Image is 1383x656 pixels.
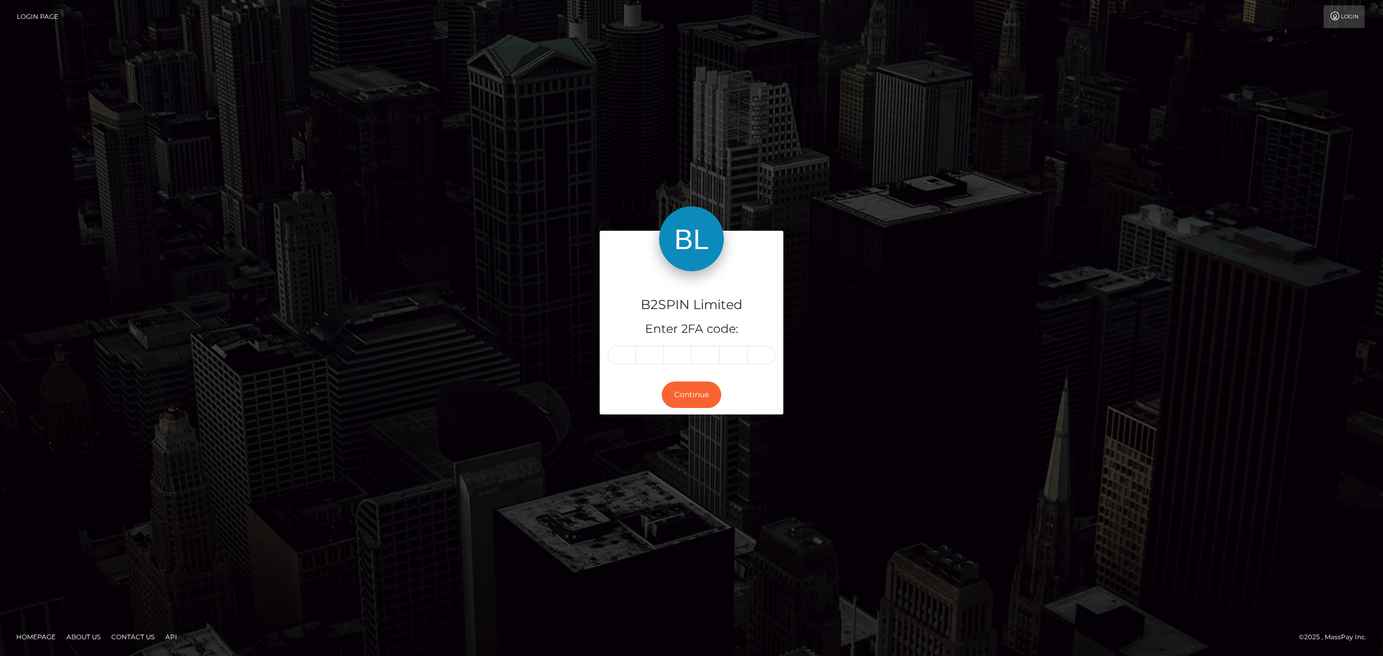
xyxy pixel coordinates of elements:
h5: Enter 2FA code: [608,321,775,338]
a: Login Page [17,5,58,28]
div: © 2025 , MassPay Inc. [1299,631,1375,643]
a: Homepage [12,628,60,645]
h4: B2SPIN Limited [608,296,775,314]
a: Contact Us [107,628,159,645]
button: Continue [662,381,721,408]
a: API [161,628,182,645]
img: B2SPIN Limited [659,206,724,271]
a: Login [1324,5,1365,28]
a: About Us [62,628,105,645]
